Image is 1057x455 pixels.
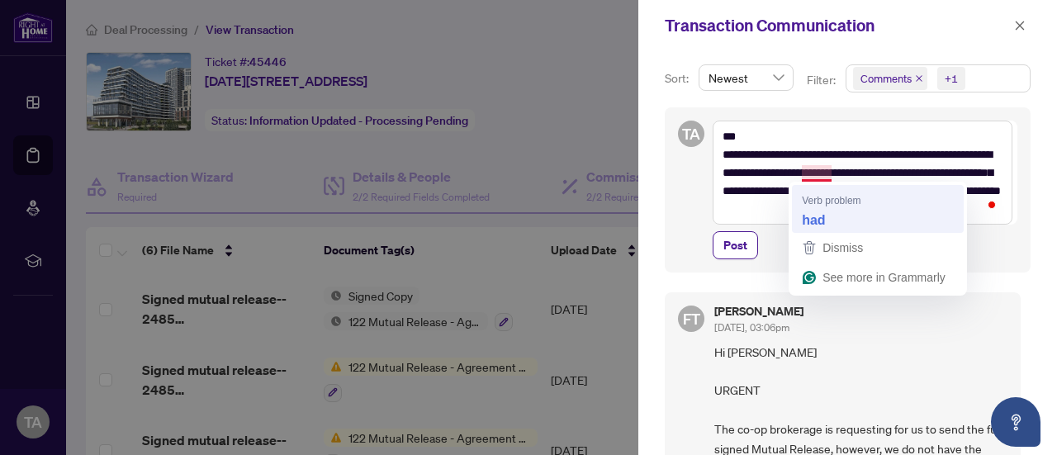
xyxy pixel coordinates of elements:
p: Filter: [807,71,838,89]
div: Transaction Communication [665,13,1009,38]
span: [DATE], 03:06pm [714,321,789,334]
span: Comments [860,70,912,87]
h5: [PERSON_NAME] [714,306,803,317]
button: Post [713,231,758,259]
button: Open asap [991,397,1040,447]
span: Newest [709,65,784,90]
span: close [915,74,923,83]
span: Comments [853,67,927,90]
span: Post [723,232,747,258]
textarea: To enrich screen reader interactions, please activate Accessibility in Grammarly extension settings [713,121,1012,224]
span: FT [683,307,700,330]
div: +1 [945,70,958,87]
span: TA [682,122,700,145]
span: close [1014,20,1026,31]
p: Sort: [665,69,692,88]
